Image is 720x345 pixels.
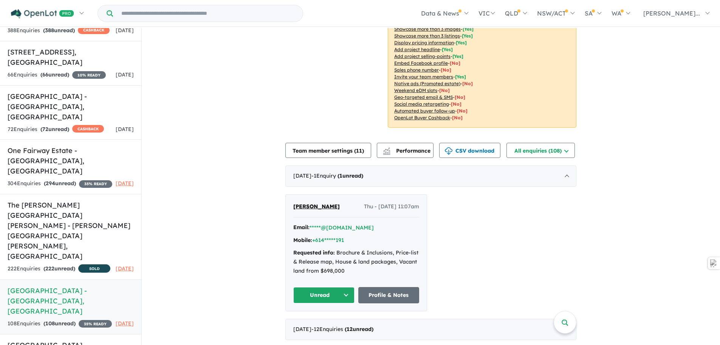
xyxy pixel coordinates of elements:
[506,143,575,158] button: All enquiries (108)
[115,5,301,22] input: Try estate name, suburb, builder or developer
[394,53,451,59] u: Add project selling-points
[79,180,112,188] span: 35 % READY
[394,40,454,45] u: Display pricing information
[394,33,460,39] u: Showcase more than 3 listings
[442,47,453,52] span: [ Yes ]
[347,326,353,333] span: 12
[293,237,312,244] strong: Mobile:
[8,200,134,261] h5: The [PERSON_NAME][GEOGRAPHIC_DATA][PERSON_NAME] - [PERSON_NAME][GEOGRAPHIC_DATA][PERSON_NAME] , [...
[8,91,134,122] h5: [GEOGRAPHIC_DATA] - [GEOGRAPHIC_DATA] , [GEOGRAPHIC_DATA]
[394,81,460,86] u: Native ads (Promoted estate)
[455,94,465,100] span: [No]
[358,287,420,303] a: Profile & Notes
[293,249,335,256] strong: Requested info:
[72,71,106,79] span: 10 % READY
[394,108,455,114] u: Automated buyer follow-up
[394,26,461,32] u: Showcase more than 3 images
[8,47,134,67] h5: [STREET_ADDRESS] , [GEOGRAPHIC_DATA]
[116,71,134,78] span: [DATE]
[311,172,363,179] span: - 1 Enquir y
[116,27,134,34] span: [DATE]
[462,81,473,86] span: [No]
[8,26,110,35] div: 388 Enquir ies
[452,53,463,59] span: [ Yes ]
[388,6,576,128] p: Your project is only comparing to other top-performing projects in your area: - - - - - - - - - -...
[45,27,54,34] span: 388
[116,126,134,133] span: [DATE]
[439,143,500,158] button: CSV download
[72,125,104,133] span: CASHBACK
[42,71,48,78] span: 66
[285,143,371,158] button: Team member settings (11)
[457,108,468,114] span: [No]
[462,33,473,39] span: [ Yes ]
[43,320,76,327] strong: ( unread)
[338,172,363,179] strong: ( unread)
[45,265,54,272] span: 222
[394,87,437,93] u: Weekend eDM slots
[45,320,55,327] span: 108
[42,126,48,133] span: 72
[383,147,390,151] img: line-chart.svg
[44,180,76,187] strong: ( unread)
[8,125,104,134] div: 72 Enquir ies
[384,147,430,154] span: Performance
[439,87,450,93] span: [No]
[643,9,700,17] span: [PERSON_NAME]...
[339,172,342,179] span: 1
[293,203,340,210] span: [PERSON_NAME]
[116,265,134,272] span: [DATE]
[364,202,419,211] span: Thu - [DATE] 11:07am
[445,147,452,155] img: download icon
[43,27,75,34] strong: ( unread)
[463,26,474,32] span: [ Yes ]
[383,150,390,155] img: bar-chart.svg
[455,74,466,80] span: [ Yes ]
[79,320,112,328] span: 35 % READY
[293,287,355,303] button: Unread
[11,9,74,19] img: Openlot PRO Logo White
[8,145,134,176] h5: One Fairway Estate - [GEOGRAPHIC_DATA] , [GEOGRAPHIC_DATA]
[40,126,69,133] strong: ( unread)
[8,319,112,328] div: 108 Enquir ies
[285,319,576,340] div: [DATE]
[285,165,576,187] div: [DATE]
[46,180,55,187] span: 294
[293,248,419,275] div: Brochure & Inclusions, Price-list & Release map, House & land packages, Vacant land from $698,000
[451,101,461,107] span: [No]
[394,115,450,120] u: OpenLot Buyer Cashback
[116,180,134,187] span: [DATE]
[356,147,362,154] span: 11
[311,326,373,333] span: - 12 Enquir ies
[8,70,106,80] div: 66 Enquir ies
[8,286,134,316] h5: [GEOGRAPHIC_DATA] - [GEOGRAPHIC_DATA] , [GEOGRAPHIC_DATA]
[394,60,448,66] u: Embed Facebook profile
[394,94,453,100] u: Geo-targeted email & SMS
[78,264,110,273] span: SOLD
[40,71,69,78] strong: ( unread)
[450,60,460,66] span: [ No ]
[345,326,373,333] strong: ( unread)
[441,67,451,73] span: [ No ]
[8,179,112,188] div: 304 Enquir ies
[116,320,134,327] span: [DATE]
[377,143,434,158] button: Performance
[394,67,439,73] u: Sales phone number
[78,27,110,34] span: CASHBACK
[394,47,440,52] u: Add project headline
[394,74,453,80] u: Invite your team members
[456,40,467,45] span: [ Yes ]
[293,224,310,231] strong: Email:
[8,264,110,274] div: 222 Enquir ies
[293,202,340,211] a: [PERSON_NAME]
[452,115,463,120] span: [No]
[43,265,75,272] strong: ( unread)
[394,101,449,107] u: Social media retargeting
